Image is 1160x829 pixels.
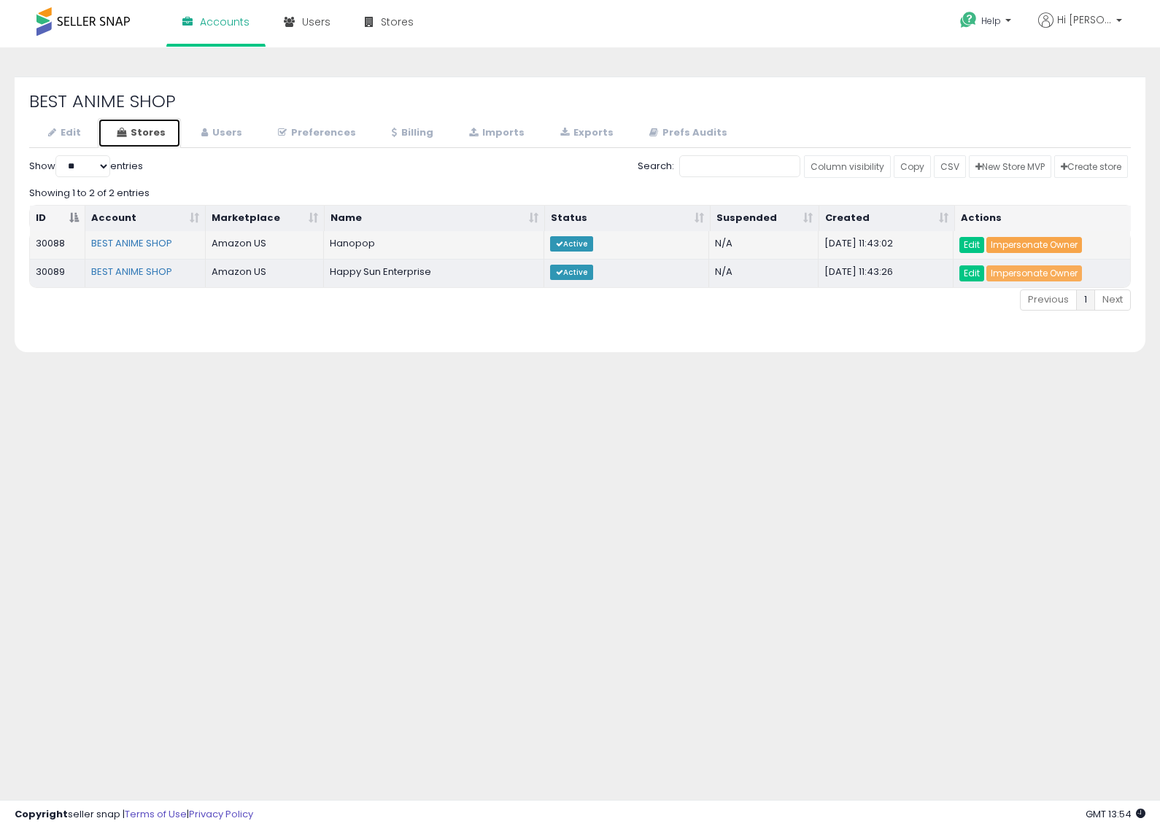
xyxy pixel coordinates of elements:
[819,231,954,259] td: [DATE] 11:43:02
[709,231,819,259] td: N/A
[1057,12,1112,27] span: Hi [PERSON_NAME]
[324,231,544,259] td: Hanopop
[986,237,1082,253] a: Impersonate Owner
[30,231,85,259] td: 30088
[324,259,544,287] td: Happy Sun Enterprise
[981,15,1001,27] span: Help
[302,15,330,29] span: Users
[550,265,593,280] span: Active
[206,231,325,259] td: Amazon US
[29,92,1131,111] h2: BEST ANIME SHOP
[545,206,711,232] th: Status: activate to sort column ascending
[29,118,96,148] a: Edit
[804,155,891,178] a: Column visibility
[955,206,1132,232] th: Actions
[1020,289,1077,311] a: Previous
[975,160,1045,173] span: New Store MVP
[29,181,1131,201] div: Showing 1 to 2 of 2 entries
[959,265,984,281] a: Edit
[381,15,414,29] span: Stores
[894,155,931,178] a: Copy
[638,155,800,177] label: Search:
[373,118,449,148] a: Billing
[900,160,924,173] span: Copy
[1038,12,1122,45] a: Hi [PERSON_NAME]
[1076,289,1095,311] a: 1
[91,236,172,250] a: BEST ANIME SHOP
[29,155,143,177] label: Show entries
[819,206,954,232] th: Created: activate to sort column ascending
[959,11,978,29] i: Get Help
[1061,160,1121,173] span: Create store
[450,118,540,148] a: Imports
[30,259,85,287] td: 30089
[91,265,172,279] a: BEST ANIME SHOP
[819,259,954,287] td: [DATE] 11:43:26
[259,118,371,148] a: Preferences
[959,237,984,253] a: Edit
[934,155,966,178] a: CSV
[206,206,325,232] th: Marketplace: activate to sort column ascending
[1054,155,1128,178] a: Create store
[630,118,743,148] a: Prefs Audits
[940,160,959,173] span: CSV
[709,259,819,287] td: N/A
[811,160,884,173] span: Column visibility
[55,155,110,177] select: Showentries
[182,118,258,148] a: Users
[969,155,1051,178] a: New Store MVP
[550,236,593,252] span: Active
[98,118,181,148] a: Stores
[85,206,206,232] th: Account: activate to sort column ascending
[325,206,545,232] th: Name: activate to sort column ascending
[986,265,1082,281] a: Impersonate Owner
[541,118,629,148] a: Exports
[1094,289,1131,311] a: Next
[679,155,800,177] input: Search:
[711,206,820,232] th: Suspended: activate to sort column ascending
[200,15,250,29] span: Accounts
[30,206,85,232] th: ID: activate to sort column descending
[206,259,325,287] td: Amazon US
